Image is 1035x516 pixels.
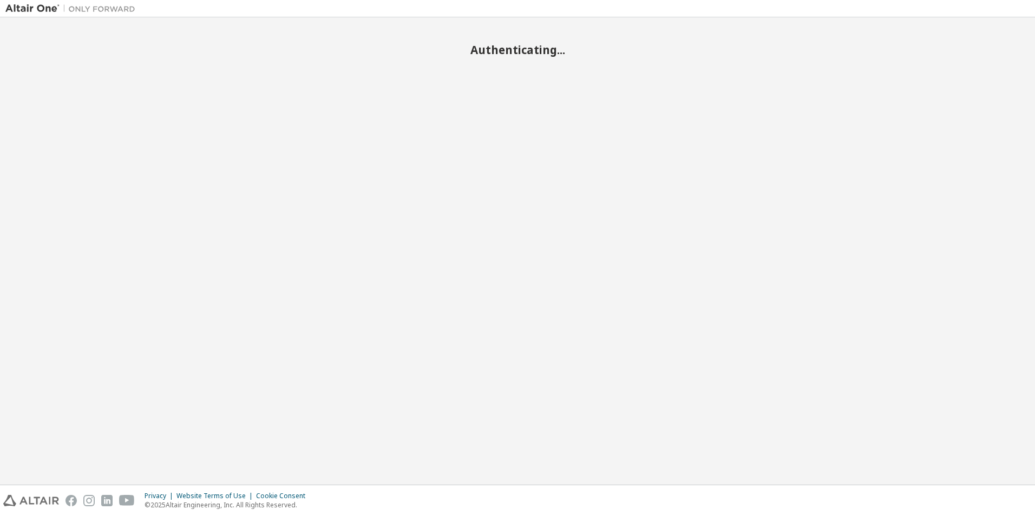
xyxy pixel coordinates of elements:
[101,495,113,506] img: linkedin.svg
[176,492,256,500] div: Website Terms of Use
[256,492,312,500] div: Cookie Consent
[65,495,77,506] img: facebook.svg
[83,495,95,506] img: instagram.svg
[5,43,1030,57] h2: Authenticating...
[5,3,141,14] img: Altair One
[3,495,59,506] img: altair_logo.svg
[145,492,176,500] div: Privacy
[145,500,312,510] p: © 2025 Altair Engineering, Inc. All Rights Reserved.
[119,495,135,506] img: youtube.svg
